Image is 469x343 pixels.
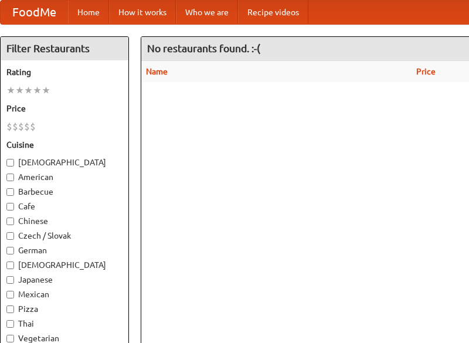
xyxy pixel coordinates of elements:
li: $ [12,120,18,133]
input: Mexican [6,291,14,298]
li: $ [18,120,24,133]
input: [DEMOGRAPHIC_DATA] [6,262,14,269]
input: Czech / Slovak [6,232,14,240]
input: Cafe [6,203,14,210]
li: $ [24,120,30,133]
label: Mexican [6,288,123,300]
li: ★ [24,84,33,97]
label: American [6,171,123,183]
a: How it works [109,1,176,24]
input: Japanese [6,276,14,284]
label: Japanese [6,274,123,286]
input: Thai [6,320,14,328]
li: ★ [33,84,42,97]
input: German [6,247,14,254]
h5: Cuisine [6,139,123,151]
a: Who we are [176,1,238,24]
a: Recipe videos [238,1,308,24]
h4: Filter Restaurants [1,37,128,60]
li: ★ [6,84,15,97]
input: Pizza [6,305,14,313]
a: Home [68,1,109,24]
input: Chinese [6,218,14,225]
a: FoodMe [1,1,68,24]
label: Chinese [6,215,123,227]
a: Name [146,67,168,76]
input: Barbecue [6,188,14,196]
li: $ [30,120,36,133]
label: [DEMOGRAPHIC_DATA] [6,157,123,168]
input: [DEMOGRAPHIC_DATA] [6,159,14,167]
li: ★ [15,84,24,97]
input: Vegetarian [6,335,14,342]
label: [DEMOGRAPHIC_DATA] [6,259,123,271]
label: Cafe [6,201,123,212]
li: ★ [42,84,50,97]
h5: Rating [6,66,123,78]
label: Pizza [6,303,123,315]
a: Price [416,67,436,76]
label: Thai [6,318,123,330]
label: Czech / Slovak [6,230,123,242]
label: Barbecue [6,186,123,198]
li: $ [6,120,12,133]
input: American [6,174,14,181]
ng-pluralize: No restaurants found. :-( [147,43,260,54]
label: German [6,244,123,256]
h5: Price [6,103,123,114]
